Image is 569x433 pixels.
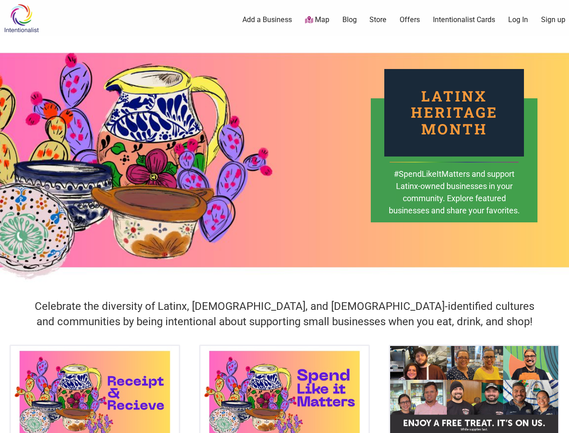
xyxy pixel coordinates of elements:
[242,15,292,25] a: Add a Business
[369,15,387,25] a: Store
[384,69,524,157] div: Latinx Heritage Month
[388,168,520,230] div: #SpendLikeItMatters and support Latinx-owned businesses in your community. Explore featured busin...
[28,299,541,329] h4: Celebrate the diversity of Latinx, [DEMOGRAPHIC_DATA], and [DEMOGRAPHIC_DATA]-identified cultures...
[342,15,357,25] a: Blog
[508,15,528,25] a: Log In
[400,15,420,25] a: Offers
[305,15,329,25] a: Map
[541,15,565,25] a: Sign up
[433,15,495,25] a: Intentionalist Cards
